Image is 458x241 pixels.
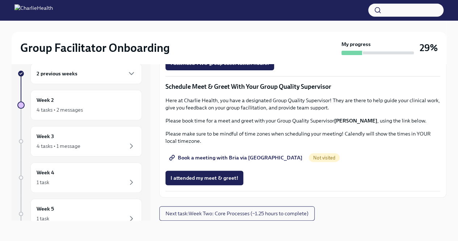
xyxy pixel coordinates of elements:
[165,97,440,111] p: Here at Charlie Health, you have a designated Group Quality Supervisor! They are there to help gu...
[17,90,142,120] a: Week 24 tasks • 2 messages
[30,63,142,84] div: 2 previous weeks
[37,142,80,150] div: 4 tasks • 1 message
[171,154,302,161] span: Book a meeting with Bria via [GEOGRAPHIC_DATA]
[37,132,54,140] h6: Week 3
[37,106,83,113] div: 4 tasks • 2 messages
[420,41,438,54] h3: 29%
[37,96,54,104] h6: Week 2
[17,162,142,193] a: Week 41 task
[20,41,170,55] h2: Group Facilitator Onboarding
[37,169,54,176] h6: Week 4
[165,130,440,145] p: Please make sure to be mindful of time zones when scheduling your meeting! Calendly will show the...
[37,215,49,222] div: 1 task
[165,210,308,217] span: Next task : Week Two: Core Processes (~1.25 hours to complete)
[165,117,440,124] p: Please book time for a meet and greet with your Group Quality Supervisor , using the link below.
[37,70,77,78] h6: 2 previous weeks
[17,126,142,157] a: Week 34 tasks • 1 message
[14,4,53,16] img: CharlieHealth
[17,199,142,229] a: Week 51 task
[341,41,371,48] strong: My progress
[309,155,340,161] span: Not visited
[165,150,307,165] a: Book a meeting with Bria via [GEOGRAPHIC_DATA]
[159,206,315,221] button: Next task:Week Two: Core Processes (~1.25 hours to complete)
[334,117,377,124] strong: [PERSON_NAME]
[37,179,49,186] div: 1 task
[165,82,440,91] p: Schedule Meet & Greet With Your Group Quality Supervisor
[37,205,54,213] h6: Week 5
[171,174,238,182] span: I attended my meet & greet!
[165,171,243,185] button: I attended my meet & greet!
